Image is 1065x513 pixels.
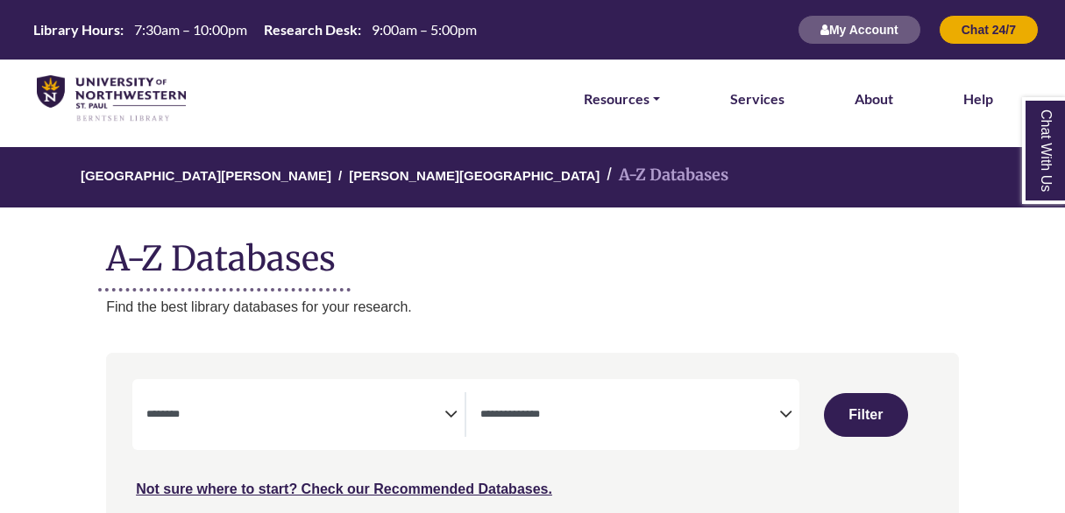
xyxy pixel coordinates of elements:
[257,20,362,39] th: Research Desk:
[584,88,660,110] a: Resources
[106,225,959,278] h1: A-Z Databases
[349,165,600,183] a: [PERSON_NAME][GEOGRAPHIC_DATA]
[146,409,444,423] textarea: Search
[824,393,908,437] button: Submit for Search Results
[136,481,552,496] a: Not sure where to start? Check our Recommended Databases.
[106,147,959,207] nav: breadcrumb
[372,21,477,38] span: 9:00am – 5:00pm
[480,409,778,423] textarea: Search
[855,88,893,110] a: About
[798,15,921,45] button: My Account
[939,22,1039,37] a: Chat 24/7
[26,20,484,37] table: Hours Today
[26,20,124,39] th: Library Hours:
[26,20,484,40] a: Hours Today
[798,22,921,37] a: My Account
[134,21,247,38] span: 7:30am – 10:00pm
[730,88,785,110] a: Services
[600,163,728,188] li: A-Z Databases
[939,15,1039,45] button: Chat 24/7
[963,88,993,110] a: Help
[106,296,959,319] p: Find the best library databases for your research.
[37,75,186,123] img: library_home
[81,165,331,183] a: [GEOGRAPHIC_DATA][PERSON_NAME]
